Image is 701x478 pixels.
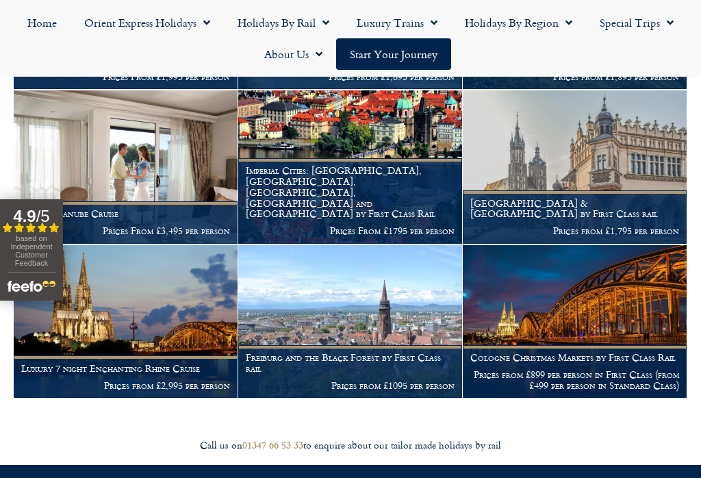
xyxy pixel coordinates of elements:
a: [GEOGRAPHIC_DATA] & [GEOGRAPHIC_DATA] by First Class rail Prices from £1,795 per person [463,90,687,244]
h1: Imperial Cities: [GEOGRAPHIC_DATA], [GEOGRAPHIC_DATA], [GEOGRAPHIC_DATA], [GEOGRAPHIC_DATA] and [... [246,165,455,219]
a: Imperial Cities: [GEOGRAPHIC_DATA], [GEOGRAPHIC_DATA], [GEOGRAPHIC_DATA], [GEOGRAPHIC_DATA] and [... [238,90,463,244]
p: Prices from £1,795 per person [470,225,679,236]
a: About Us [251,38,336,70]
a: Luxury 7 night Enchanting Rhine Cruise Prices from £2,995 per person [14,245,238,399]
a: 01347 66 53 33 [242,438,303,452]
p: Prices from £1095 per person [246,380,455,391]
h1: Luxury Danube Cruise [21,208,230,219]
a: Holidays by Region [451,7,586,38]
a: Home [14,7,71,38]
nav: Menu [7,7,694,70]
a: Special Trips [586,7,687,38]
p: Prices From £1795 per person [246,225,455,236]
a: Start your Journey [336,38,451,70]
p: Prices from £899 per person in First Class (from £499 per person in Standard Class) [470,369,679,391]
a: Freiburg and the Black Forest by First Class rail Prices from £1095 per person [238,245,463,399]
h1: Freiburg and the Black Forest by First Class rail [246,352,455,374]
div: Call us on to enquire about our tailor made holidays by rail [7,439,694,452]
p: Prices from £1,695 per person [246,71,455,82]
a: Luxury Trains [343,7,451,38]
a: Cologne Christmas Markets by First Class Rail Prices from £899 per person in First Class (from £4... [463,245,687,399]
a: Holidays by Rail [224,7,343,38]
h1: Luxury 7 night Enchanting Rhine Cruise [21,363,230,374]
h1: [GEOGRAPHIC_DATA] & [GEOGRAPHIC_DATA] by First Class rail [470,198,679,220]
p: Prices from £2,995 per person [21,380,230,391]
a: Orient Express Holidays [71,7,224,38]
p: Prices from £1,895 per person [470,71,679,82]
p: Prices From £1,995 per person [21,71,230,82]
p: Prices From £3,495 per person [21,225,230,236]
a: Luxury Danube Cruise Prices From £3,495 per person [14,90,238,244]
h1: Cologne Christmas Markets by First Class Rail [470,352,679,363]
